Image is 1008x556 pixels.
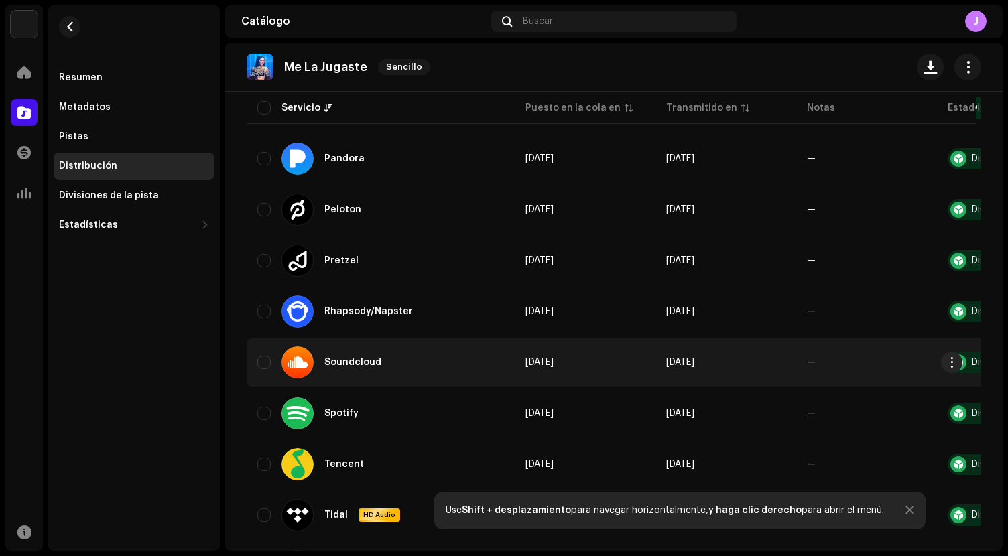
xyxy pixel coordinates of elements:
div: Pretzel [324,256,359,265]
re-m-nav-dropdown: Estadísticas [54,212,214,238]
div: Transmitido en [666,101,737,115]
re-m-nav-item: Metadatos [54,94,214,121]
div: Distribución [59,161,117,171]
span: 9 oct 2025 [666,460,694,469]
span: 9 oct 2025 [666,409,694,418]
re-a-table-badge: — [807,256,816,265]
div: Puesto en la cola en [525,101,621,115]
strong: y haga clic derecho [708,506,802,515]
div: Divisiones de la pista [59,190,159,201]
div: Pandora [324,154,365,163]
span: 9 oct 2025 [525,460,554,469]
span: 9 oct 2025 [666,256,694,265]
span: 9 oct 2025 [666,307,694,316]
span: 9 oct 2025 [525,358,554,367]
span: Sencillo [378,59,430,75]
span: 9 oct 2025 [525,205,554,214]
re-a-table-badge: — [807,307,816,316]
div: J [965,11,987,32]
div: Peloton [324,205,361,214]
span: 9 oct 2025 [525,307,554,316]
div: Catálogo [241,16,486,27]
re-a-table-badge: — [807,205,816,214]
div: Use para navegar horizontalmente, para abrir el menú. [446,505,884,516]
span: 9 oct 2025 [525,256,554,265]
div: Resumen [59,72,103,83]
re-a-table-badge: — [807,460,816,469]
div: Spotify [324,409,359,418]
re-m-nav-item: Divisiones de la pista [54,182,214,209]
div: Estadísticas [59,220,118,230]
re-m-nav-item: Distribución [54,153,214,180]
span: 9 oct 2025 [666,358,694,367]
strong: Shift + desplazamiento [462,506,571,515]
p: Me La Jugaste [284,60,367,74]
span: HD Audio [360,510,399,520]
div: Soundcloud [324,358,381,367]
img: 297a105e-aa6c-4183-9ff4-27133c00f2e2 [11,11,38,38]
span: 9 oct 2025 [666,205,694,214]
re-a-table-badge: — [807,154,816,163]
div: Pistas [59,131,88,142]
span: 9 oct 2025 [525,409,554,418]
div: Tencent [324,460,364,469]
img: 2241fb3f-7fe0-4a86-8910-ad388025e1ee [247,54,273,80]
div: Servicio [281,101,320,115]
span: 9 oct 2025 [666,154,694,163]
span: 9 oct 2025 [525,154,554,163]
re-m-nav-item: Pistas [54,123,214,150]
div: Rhapsody/Napster [324,307,413,316]
re-m-nav-item: Resumen [54,64,214,91]
div: Tidal [324,510,348,520]
re-a-table-badge: — [807,409,816,418]
div: Metadatos [59,102,111,113]
re-a-table-badge: — [807,358,816,367]
span: Buscar [523,16,553,27]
